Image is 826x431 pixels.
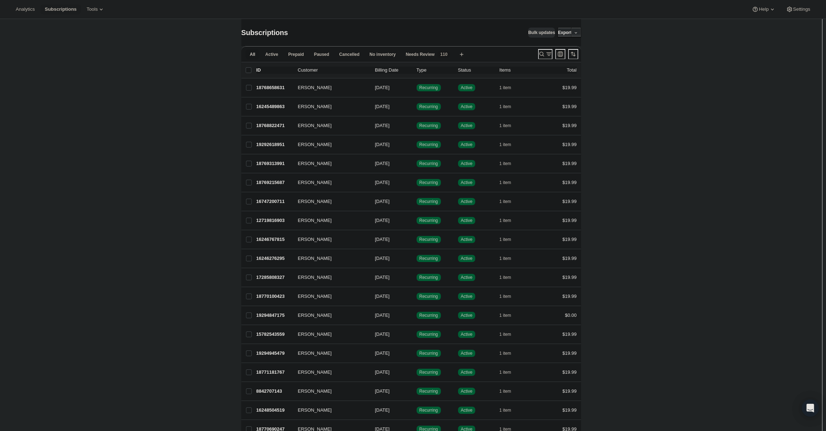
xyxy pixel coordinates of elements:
div: 18769215687[PERSON_NAME][DATE]SuccessRecurringSuccessActive1 item$19.99 [256,178,577,188]
span: [PERSON_NAME] [294,350,332,357]
button: [PERSON_NAME] [294,139,365,150]
span: [PERSON_NAME] [294,198,332,205]
span: Active [461,218,473,223]
span: [PERSON_NAME] [294,103,332,110]
p: 12719816903 [256,217,292,224]
p: 16245489863 [256,103,292,110]
span: 110 [440,52,447,57]
span: 1 item [500,237,511,242]
span: $19.99 [562,199,577,204]
span: [DATE] [375,104,390,109]
button: 1 item [500,291,519,301]
span: Active [461,199,473,204]
button: 1 item [500,197,519,207]
p: ID [256,67,292,74]
p: Status [458,67,494,74]
button: [PERSON_NAME] [294,329,365,340]
p: 19292618951 [256,141,292,148]
span: [DATE] [375,256,390,261]
div: 19292618951[PERSON_NAME][DATE]SuccessRecurringSuccessActive1 item$19.99 [256,140,577,150]
span: $0.00 [565,313,577,318]
span: [PERSON_NAME] [294,407,332,414]
span: Active [461,275,473,280]
div: 18769313991[PERSON_NAME][DATE]SuccessRecurringSuccessActive1 item$19.99 [256,159,577,169]
span: $19.99 [562,331,577,337]
span: $19.99 [562,350,577,356]
span: 1 item [500,218,511,223]
span: 1 item [500,369,511,375]
span: No inventory [369,52,395,57]
button: [PERSON_NAME] [294,348,365,359]
span: 1 item [500,294,511,299]
span: [DATE] [375,313,390,318]
p: 16248504519 [256,407,292,414]
span: Subscriptions [45,6,77,12]
span: [DATE] [375,407,390,413]
button: 1 item [500,310,519,320]
div: 8842707143[PERSON_NAME][DATE]SuccessRecurringSuccessActive1 item$19.99 [256,386,577,396]
button: [PERSON_NAME] [294,405,365,416]
span: $19.99 [562,369,577,375]
button: [PERSON_NAME] [294,82,365,93]
span: Cancelled [339,52,360,57]
div: 16248504519[PERSON_NAME][DATE]SuccessRecurringSuccessActive1 item$19.99 [256,405,577,415]
button: 1 item [500,329,519,339]
span: 1 item [500,388,511,394]
span: 1 item [500,407,511,413]
span: $19.99 [562,256,577,261]
p: 8842707143 [256,388,292,395]
button: 1 item [500,272,519,282]
span: $19.99 [562,142,577,147]
p: 19294945479 [256,350,292,357]
span: $19.99 [562,123,577,128]
div: 15782543559[PERSON_NAME][DATE]SuccessRecurringSuccessActive1 item$19.99 [256,329,577,339]
span: Recurring [419,85,438,91]
span: [DATE] [375,123,390,128]
span: Bulk updates [528,30,555,35]
p: Billing Date [375,67,411,74]
span: All [250,52,255,57]
button: Bulk updates [528,28,555,38]
button: 1 item [500,234,519,244]
p: 16246767815 [256,236,292,243]
p: 16246276295 [256,255,292,262]
button: 1 item [500,405,519,415]
span: Settings [793,6,810,12]
span: $19.99 [562,275,577,280]
button: Sort the results [568,49,578,59]
button: Help [747,4,780,14]
span: Recurring [419,104,438,110]
div: 17285808327[PERSON_NAME][DATE]SuccessRecurringSuccessActive1 item$19.99 [256,272,577,282]
button: [PERSON_NAME] [294,272,365,283]
span: [PERSON_NAME] [294,312,332,319]
p: Customer [298,67,369,74]
div: 12719816903[PERSON_NAME][DATE]SuccessRecurringSuccessActive1 item$19.99 [256,215,577,226]
span: 1 item [500,180,511,185]
div: 18768822471[PERSON_NAME][DATE]SuccessRecurringSuccessActive1 item$19.99 [256,121,577,131]
button: Analytics [11,4,39,14]
button: [PERSON_NAME] [294,120,365,131]
p: 15782543559 [256,331,292,338]
span: Tools [87,6,98,12]
span: Active [461,313,473,318]
span: Recurring [419,313,438,318]
span: Recurring [419,218,438,223]
span: 1 item [500,313,511,318]
span: [PERSON_NAME] [294,217,332,224]
span: Active [461,331,473,337]
span: $19.99 [562,180,577,185]
span: 1 item [500,123,511,129]
button: [PERSON_NAME] [294,215,365,226]
span: Active [461,237,473,242]
button: 1 item [500,83,519,93]
span: [DATE] [375,294,390,299]
span: Active [461,294,473,299]
button: [PERSON_NAME] [294,253,365,264]
span: [DATE] [375,161,390,166]
button: [PERSON_NAME] [294,310,365,321]
p: 18768658631 [256,84,292,91]
span: Subscriptions [241,29,288,37]
span: $19.99 [562,104,577,109]
span: Help [759,6,768,12]
span: $19.99 [562,237,577,242]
